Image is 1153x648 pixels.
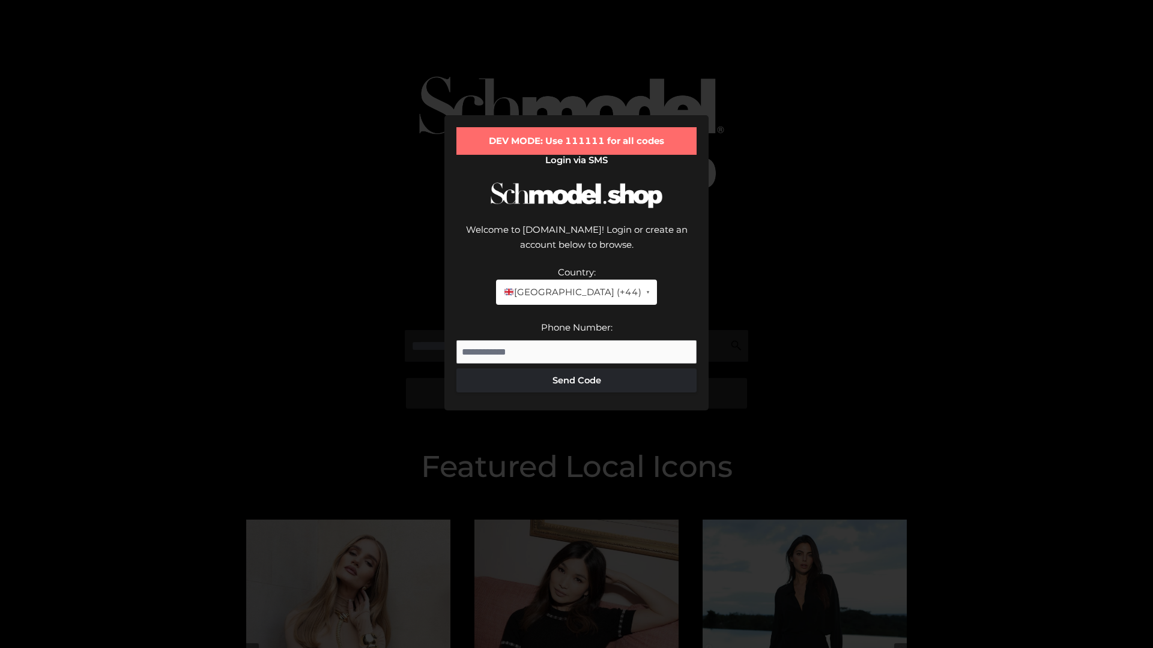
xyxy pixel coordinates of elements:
img: 🇬🇧 [504,287,513,296]
img: Schmodel Logo [486,172,667,219]
label: Country: [558,266,596,278]
div: Welcome to [DOMAIN_NAME]! Login or create an account below to browse. [456,222,697,265]
button: Send Code [456,368,697,392]
div: DEV MODE: Use 111111 for all codes [456,127,697,155]
h2: Login via SMS [456,155,697,166]
label: Phone Number: [541,322,613,333]
span: [GEOGRAPHIC_DATA] (+44) [503,284,641,300]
